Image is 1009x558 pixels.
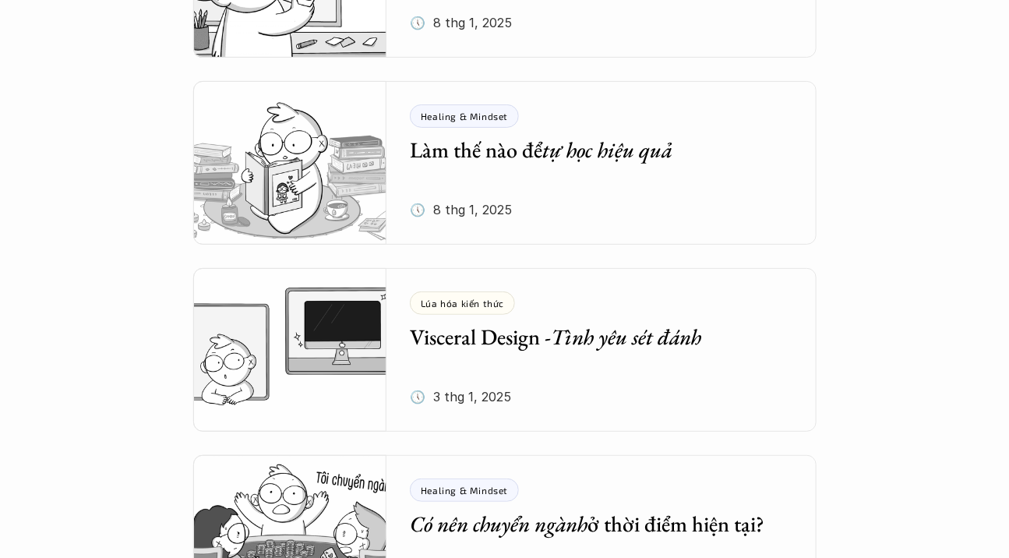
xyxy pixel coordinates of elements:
[421,111,508,122] p: Healing & Mindset
[421,485,508,496] p: Healing & Mindset
[410,198,512,221] p: 🕔 8 thg 1, 2025
[410,11,512,34] p: 🕔 8 thg 1, 2025
[193,268,817,432] a: Lúa hóa kiến thứcVisceral Design -Tình yêu sét đánh🕔 3 thg 1, 2025
[193,81,817,245] a: Healing & MindsetLàm thế nào đểtự học hiệu quả🕔 8 thg 1, 2025
[410,136,770,164] h5: Làm thế nào để
[410,510,587,538] em: Có nên chuyển ngành
[542,136,672,164] em: tự học hiệu quả
[410,510,770,538] h5: ở thời điểm hiện tại?
[421,298,504,309] p: Lúa hóa kiến thức
[410,385,511,408] p: 🕔 3 thg 1, 2025
[410,323,770,351] h5: Visceral Design -
[551,323,701,351] em: Tình yêu sét đánh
